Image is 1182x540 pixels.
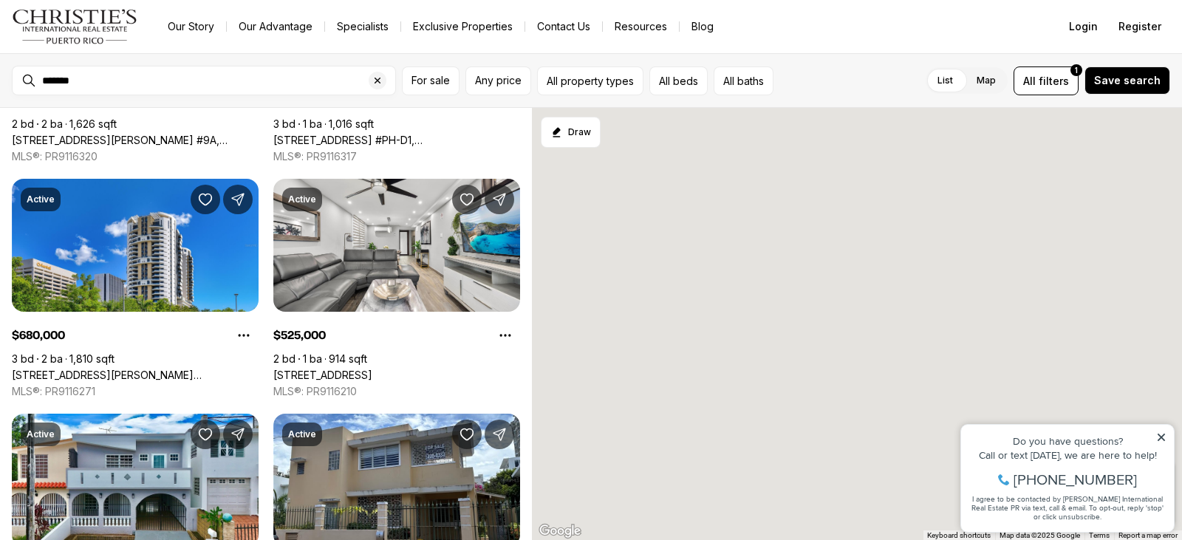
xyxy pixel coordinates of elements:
a: Specialists [325,16,400,37]
div: Do you have questions? [16,33,213,44]
button: Start drawing [541,117,601,148]
button: Save Property: 5803 RAQUET CLUB CALLE TARTAK ISLA VERDE/CAROL [452,185,482,214]
p: Active [27,428,55,440]
label: List [926,67,965,94]
span: filters [1039,73,1069,89]
a: Our Story [156,16,226,37]
span: Login [1069,21,1098,33]
a: 267 SAN JORGE AVE. #9A, SAN JUAN PR, 00912 [12,134,259,147]
button: Save search [1084,66,1170,95]
button: Save Property: ZZ-16 CALLE 20 [191,420,220,449]
button: Save Property: 1510 CALLE MIRSONIA [452,420,482,449]
button: All beds [649,66,708,95]
a: Resources [603,16,679,37]
span: 1 [1075,64,1078,76]
img: logo [12,9,138,44]
a: Blog [680,16,725,37]
button: Clear search input [369,66,395,95]
p: Active [288,428,316,440]
button: Share Property [485,185,514,214]
span: All [1023,73,1036,89]
p: Active [288,194,316,205]
span: [PHONE_NUMBER] [61,69,184,84]
a: Our Advantage [227,16,324,37]
button: Login [1060,12,1107,41]
div: Call or text [DATE], we are here to help! [16,47,213,58]
button: Share Property [485,420,514,449]
button: Allfilters1 [1014,66,1079,95]
button: All property types [537,66,643,95]
span: I agree to be contacted by [PERSON_NAME] International Real Estate PR via text, call & email. To ... [18,91,211,119]
span: Save search [1094,75,1161,86]
button: Property options [491,321,520,350]
span: For sale [411,75,450,86]
a: 5803 RAQUET CLUB CALLE TARTAK ISLA VERDE/CAROL, CAROLINA PR, 00979 [273,369,372,382]
span: Any price [475,75,522,86]
button: Any price [465,66,531,95]
p: Active [27,194,55,205]
button: Share Property [223,420,253,449]
button: All baths [714,66,773,95]
button: Share Property [223,185,253,214]
button: Register [1110,12,1170,41]
a: 200 SOL ST. #PH-D1, OLD SAN JUAN PR, 00901 [273,134,520,147]
button: Property options [229,321,259,350]
button: Contact Us [525,16,602,37]
label: Map [965,67,1008,94]
button: For sale [402,66,460,95]
a: Exclusive Properties [401,16,525,37]
a: 120 CARLOS F. CHARDON ST #1804S, SAN JUAN PR, 00918 [12,369,259,382]
button: Save Property: 120 CARLOS F. CHARDON ST #1804S [191,185,220,214]
span: Register [1118,21,1161,33]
